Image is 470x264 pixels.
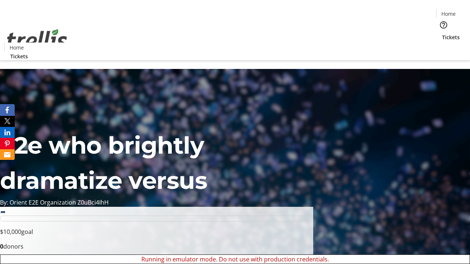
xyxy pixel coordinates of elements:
[442,33,460,41] span: Tickets
[10,44,24,51] span: Home
[5,44,28,51] a: Home
[441,10,456,18] span: Home
[10,52,28,60] span: Tickets
[4,21,70,58] img: Orient E2E Organization Z0uBci4IhH's Logo
[436,33,466,41] a: Tickets
[436,41,451,56] button: Cart
[437,10,460,18] a: Home
[4,52,34,60] a: Tickets
[436,18,451,32] button: Help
